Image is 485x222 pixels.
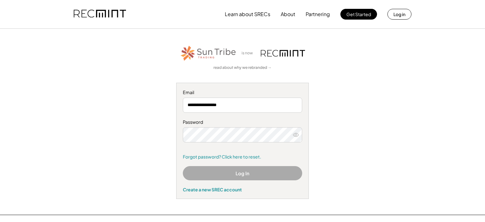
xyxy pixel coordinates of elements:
[306,8,330,21] button: Partnering
[240,51,258,56] div: is now
[183,89,302,96] div: Email
[183,119,302,125] div: Password
[183,154,302,160] a: Forgot password? Click here to reset.
[213,65,272,70] a: read about why we rebranded →
[281,8,295,21] button: About
[340,9,377,20] button: Get Started
[387,9,411,20] button: Log in
[183,166,302,180] button: Log In
[183,187,302,192] div: Create a new SREC account
[225,8,270,21] button: Learn about SRECs
[74,3,126,25] img: recmint-logotype%403x.png
[180,45,237,62] img: STT_Horizontal_Logo%2B-%2BColor.png
[261,50,305,57] img: recmint-logotype%403x.png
